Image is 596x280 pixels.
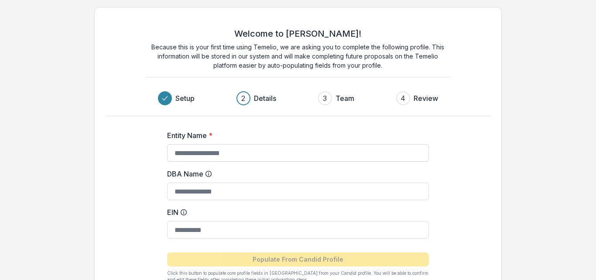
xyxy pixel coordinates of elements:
h3: Team [336,93,354,104]
h2: Welcome to [PERSON_NAME]! [234,28,361,39]
div: 2 [241,93,245,104]
h3: Setup [175,93,195,104]
label: EIN [167,207,424,218]
label: Entity Name [167,130,424,141]
div: 3 [323,93,327,104]
p: Because this is your first time using Temelio, we are asking you to complete the following profil... [145,42,451,70]
div: 4 [401,93,405,104]
button: Populate From Candid Profile [167,252,429,266]
h3: Review [414,93,438,104]
h3: Details [254,93,276,104]
div: Progress [158,91,438,105]
label: DBA Name [167,169,424,179]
